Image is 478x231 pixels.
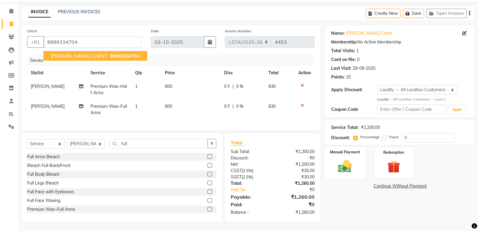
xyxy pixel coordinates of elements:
div: Full Face Waxing [27,197,60,204]
th: Disc [220,66,265,80]
div: Bleach Full Back/Front [27,162,71,169]
div: Total Visits: [331,48,355,54]
div: Membership: [331,39,357,45]
a: Continue Without Payment [326,183,474,189]
div: Full Face with Eyebrows [27,189,74,195]
div: ₹1,260.00 [273,209,319,216]
a: PREVIOUS INVOICES [58,9,100,14]
div: Discount: [331,135,350,141]
span: | [233,103,234,110]
div: Name: [331,30,345,37]
span: 0 F [224,83,230,90]
label: Fixed [389,134,398,140]
div: 29-09-2025 [353,65,375,72]
div: Paid: [226,201,273,208]
span: 630 [268,104,276,109]
input: Search or Scan [109,139,208,148]
div: No Active Membership [331,39,469,45]
button: Apply [448,105,466,114]
div: Full Legs Bleach [27,180,59,186]
span: 0 F [224,103,230,110]
div: Services [28,55,319,66]
th: Action [295,66,315,80]
ngb-highlight: 4 [109,53,140,59]
a: [PERSON_NAME] Client [346,30,392,37]
div: Premium Wax~Full Arms [27,206,75,213]
label: Client [27,28,37,34]
a: INVOICE [28,7,51,18]
th: Price [161,66,220,80]
span: 0 % [236,83,243,90]
label: Invoice Number [225,28,251,34]
th: Stylist [27,66,87,80]
span: Premium Wax~Half Arms [90,84,127,95]
span: SGST [231,174,242,180]
span: 630 [268,84,276,89]
div: ₹30.00 [273,174,319,180]
button: Open Invoices [426,9,467,18]
div: ₹0 [273,155,319,161]
span: [PERSON_NAME] CLIENT [51,53,107,59]
button: Save [403,9,424,18]
img: _cash.svg [334,159,356,174]
img: _gift.svg [383,159,404,175]
div: ₹1,200.00 [273,161,319,168]
div: 1 [356,48,359,54]
th: Service [87,66,131,80]
div: Last Visit: [331,65,351,72]
div: All Location Customers → Level 1 [377,97,469,102]
label: Date [151,28,159,34]
th: Qty [131,66,161,80]
div: Net: [226,161,273,168]
span: Premium Wax~Full Arms [90,104,127,115]
span: CGST [231,168,242,173]
div: ₹1,200.00 [361,124,380,131]
div: Apply Discount [331,87,377,93]
input: Search by Name/Mobile/Email/Code [43,36,142,48]
span: 1 [135,104,138,109]
div: ₹1,260.00 [273,180,319,187]
span: 1 [135,84,138,89]
div: Sub Total: [226,149,273,155]
div: Points: [331,74,345,80]
span: | [233,83,234,90]
div: ₹1,200.00 [273,149,319,155]
div: Full Body Bleach [27,171,59,178]
div: Discount: [226,155,273,161]
label: Percentage [360,134,380,140]
a: Add Tip [226,187,280,193]
span: 989933470 [110,53,137,59]
div: 15 [346,74,351,80]
div: Card on file: [331,56,356,63]
div: Payable: [226,193,273,201]
input: Enter Offer / Coupon Code [377,104,446,114]
span: [PERSON_NAME] [31,104,65,109]
div: Total: [226,180,273,187]
span: 2.5% [243,175,252,179]
label: Manual Payment [330,149,360,155]
span: 0 % [236,103,243,110]
span: Total [231,140,245,146]
div: ( ) [226,174,273,180]
div: 0 [357,56,359,63]
div: ₹0 [280,187,319,193]
span: 2.5% [243,168,252,173]
div: Balance : [226,209,273,216]
div: ₹30.00 [273,168,319,174]
span: 600 [165,84,172,89]
div: ( ) [226,168,273,174]
div: ₹1,260.00 [273,193,319,201]
div: Full Arms Bleach [27,154,60,160]
span: 600 [165,104,172,109]
div: ₹0 [273,201,319,208]
span: [PERSON_NAME] [31,84,65,89]
button: +91 [27,36,44,48]
div: Coupon Code [331,106,377,113]
div: Service Total: [331,124,359,131]
button: Create New [366,9,400,18]
label: Redemption [383,150,404,155]
th: Total [265,66,295,80]
strong: Loyalty → [377,97,393,101]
